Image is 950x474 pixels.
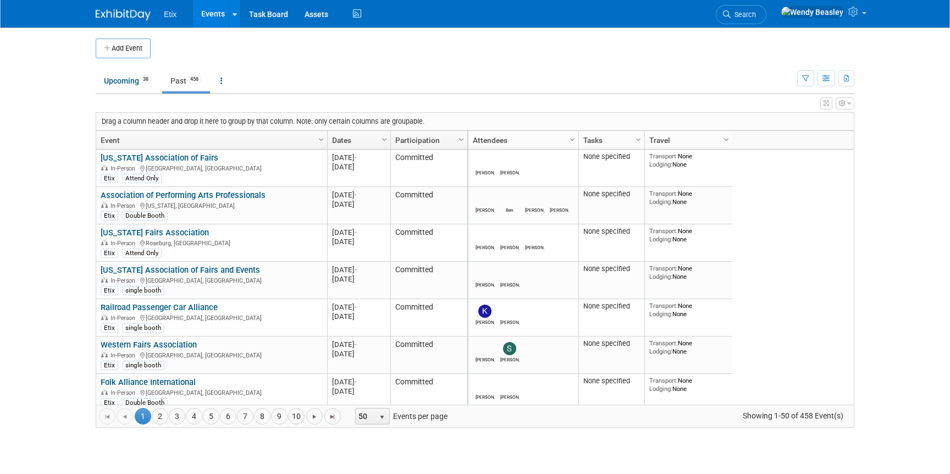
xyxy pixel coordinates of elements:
[332,190,385,200] div: [DATE]
[390,150,467,187] td: Committed
[649,152,678,160] span: Transport:
[187,75,202,84] span: 458
[111,389,139,396] span: In-Person
[395,131,460,150] a: Participation
[649,190,728,206] div: None None
[101,249,118,257] div: Etix
[355,378,357,386] span: -
[583,339,640,348] div: None specified
[380,135,389,144] span: Column Settings
[649,348,672,355] span: Lodging:
[101,323,118,332] div: Etix
[332,340,385,349] div: [DATE]
[111,165,139,172] span: In-Person
[111,277,139,284] span: In-Person
[390,187,467,224] td: Committed
[390,299,467,337] td: Committed
[355,191,357,199] span: -
[101,163,322,173] div: [GEOGRAPHIC_DATA], [GEOGRAPHIC_DATA]
[271,408,288,425] a: 9
[500,243,520,250] div: Todd Pryor
[503,155,516,168] img: Courtney Barwick
[101,238,322,247] div: Roseburg, [GEOGRAPHIC_DATA]
[583,190,640,199] div: None specified
[332,274,385,284] div: [DATE]
[634,135,643,144] span: Column Settings
[164,10,176,19] span: Etix
[649,190,678,197] span: Transport:
[649,264,728,280] div: None None
[111,240,139,247] span: In-Person
[503,342,516,355] img: scott sloyer
[254,408,270,425] a: 8
[550,206,569,213] div: Aaron Bare
[117,408,133,425] a: Go to the previous page
[332,153,385,162] div: [DATE]
[101,228,209,238] a: [US_STATE] Fairs Association
[122,286,164,295] div: single booth
[101,153,218,163] a: [US_STATE] Association of Fairs
[473,131,571,150] a: Attendees
[101,131,320,150] a: Event
[162,70,210,91] a: Past458
[203,408,219,425] a: 5
[649,339,728,355] div: None None
[332,302,385,312] div: [DATE]
[731,10,756,19] span: Search
[503,230,516,243] img: Todd Pryor
[96,113,854,130] div: Drag a column header and drop it here to group by that column. Note: only certain columns are gro...
[781,6,844,18] img: Wendy Beasley
[122,323,164,332] div: single booth
[528,192,541,206] img: Brad Smith
[503,267,516,280] img: Wes Winn
[332,131,383,150] a: Dates
[649,227,678,235] span: Transport:
[476,393,495,400] div: Andrew Grant
[122,249,162,257] div: Attend Only
[122,211,168,220] div: Double Booth
[583,227,640,236] div: None specified
[328,412,337,421] span: Go to the last page
[101,315,108,320] img: In-Person Event
[332,387,385,396] div: [DATE]
[478,267,491,280] img: Alex Garza
[583,302,640,311] div: None specified
[476,206,495,213] div: Michael Reklis
[355,303,357,311] span: -
[379,131,391,147] a: Column Settings
[649,377,728,393] div: None None
[476,280,495,288] div: Alex Garza
[99,408,115,425] a: Go to the first page
[332,162,385,172] div: [DATE]
[355,266,357,274] span: -
[649,310,672,318] span: Lodging:
[101,398,118,407] div: Etix
[101,350,322,360] div: [GEOGRAPHIC_DATA], [GEOGRAPHIC_DATA]
[649,198,672,206] span: Lodging:
[503,192,516,206] img: Ben Schnurr
[553,192,566,206] img: Aaron Bare
[355,153,357,162] span: -
[169,408,185,425] a: 3
[140,75,152,84] span: 38
[111,352,139,359] span: In-Person
[306,408,323,425] a: Go to the next page
[101,377,196,387] a: Folk Alliance International
[111,315,139,322] span: In-Person
[237,408,253,425] a: 7
[649,264,678,272] span: Transport:
[101,201,322,210] div: [US_STATE], [GEOGRAPHIC_DATA]
[152,408,168,425] a: 2
[101,352,108,357] img: In-Person Event
[478,342,491,355] img: Scott Greeban
[378,413,386,422] span: select
[96,38,151,58] button: Add Event
[721,131,733,147] a: Column Settings
[457,135,466,144] span: Column Settings
[503,379,516,393] img: Jeff Woronka
[111,202,139,210] span: In-Person
[500,355,520,362] div: scott sloyer
[135,408,151,425] span: 1
[390,224,467,262] td: Committed
[101,265,260,275] a: [US_STATE] Association of Fairs and Events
